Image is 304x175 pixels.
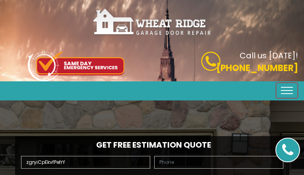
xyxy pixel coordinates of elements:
[93,8,212,36] img: Wheat-Ridge.png
[158,62,298,75] p: [PHONE_NUMBER]
[28,51,124,81] img: icon-top.png
[19,140,285,150] h2: Get Free Estimation Quote
[276,83,298,98] button: Toggle navigation
[158,52,298,75] a: Call us [DATE]! [PHONE_NUMBER]
[154,156,283,169] input: Phone
[240,50,298,61] b: Call us [DATE]!
[21,156,150,169] input: Name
